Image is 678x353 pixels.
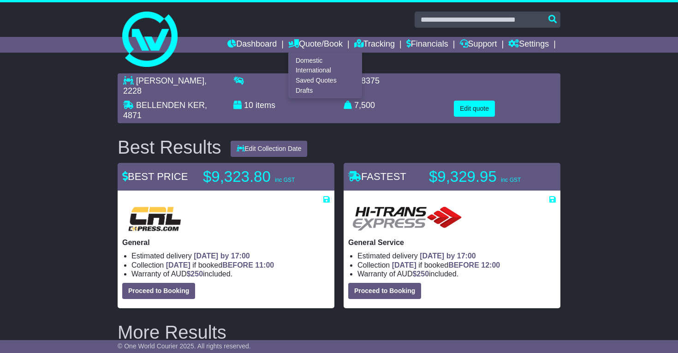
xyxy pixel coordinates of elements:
span: BEFORE [448,261,479,269]
span: if booked [166,261,274,269]
button: Edit quote [454,101,495,117]
li: Collection [357,261,556,269]
span: 250 [190,270,203,278]
span: BEST PRICE [122,171,188,182]
p: $9,329.95 [429,168,544,186]
a: Domestic [289,55,362,66]
span: BELLENDEN KER [136,101,205,110]
span: BEFORE [222,261,253,269]
button: Proceed to Booking [348,283,421,299]
span: 250 [416,270,429,278]
span: if booked [392,261,500,269]
span: 11:00 [255,261,274,269]
span: , 2228 [123,76,207,96]
span: , 4871 [123,101,207,120]
h2: More Results [118,322,560,342]
a: Tracking [354,37,395,53]
span: FASTEST [348,171,406,182]
li: Warranty of AUD included. [131,269,330,278]
span: [DATE] by 17:00 [420,252,476,260]
li: Warranty of AUD included. [357,269,556,278]
li: Estimated delivery [131,251,330,260]
span: [DATE] [166,261,190,269]
span: $ [186,270,203,278]
li: Estimated delivery [357,251,556,260]
div: Best Results [113,137,226,157]
span: inc GST [501,177,521,183]
a: Financials [406,37,448,53]
div: Quote/Book [288,53,362,98]
a: Saved Quotes [289,76,362,86]
p: General [122,238,330,247]
li: Collection [131,261,330,269]
span: © One World Courier 2025. All rights reserved. [118,342,251,350]
span: items [256,101,275,110]
button: Edit Collection Date [231,141,308,157]
p: $9,323.80 [203,168,318,186]
img: CRL: General [122,204,187,233]
span: 12:00 [481,261,500,269]
a: Quote/Book [288,37,343,53]
a: International [289,66,362,76]
button: Proceed to Booking [122,283,195,299]
span: $ [412,270,429,278]
a: Drafts [289,85,362,96]
span: 10 [244,101,253,110]
span: [PERSON_NAME] [136,76,204,85]
span: 7,500 [354,101,375,110]
span: 7.8375 [354,76,380,85]
a: Settings [508,37,549,53]
p: General Service [348,238,556,247]
a: Support [460,37,497,53]
img: HiTrans: General Service [348,204,466,233]
span: [DATE] [392,261,416,269]
span: [DATE] by 17:00 [194,252,250,260]
span: inc GST [275,177,295,183]
a: Dashboard [227,37,277,53]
